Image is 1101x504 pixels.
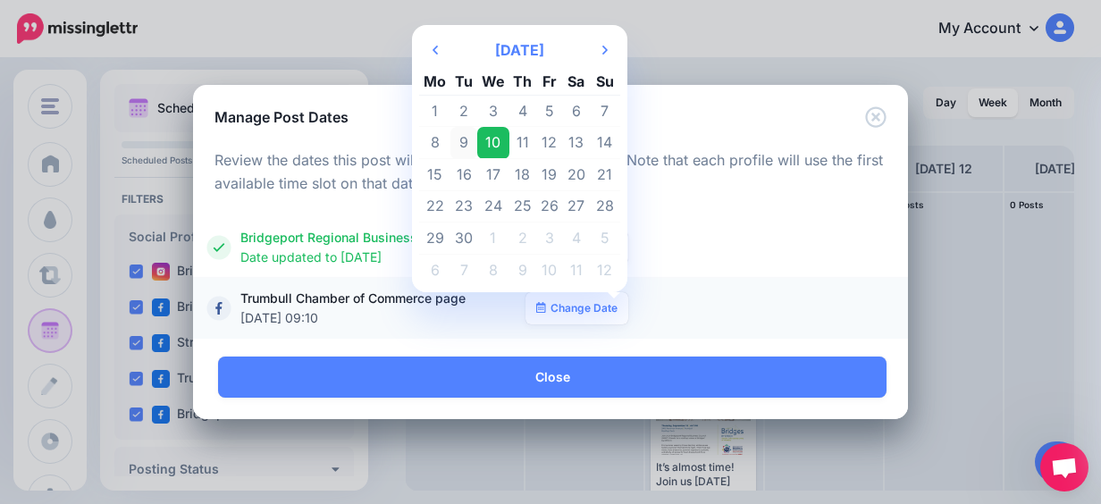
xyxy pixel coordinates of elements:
[477,223,509,255] td: 1
[477,159,509,191] td: 17
[419,223,450,255] td: 29
[509,68,537,95] th: Th
[450,32,589,68] th: Select Month
[525,292,628,324] a: Change Date
[433,43,438,57] svg: Previous Month
[477,95,509,127] td: 3
[240,248,517,267] span: Date updated to [DATE]
[450,127,477,159] td: 9
[589,254,620,285] td: 12
[509,95,537,127] td: 4
[536,159,563,191] td: 19
[450,68,477,95] th: Tu
[419,95,450,127] td: 1
[509,254,537,285] td: 9
[509,223,537,255] td: 2
[450,159,477,191] td: 16
[563,68,590,95] th: Sa
[240,308,517,328] span: [DATE] 09:10
[509,127,537,159] td: 11
[419,68,450,95] th: Mo
[536,95,563,127] td: 5
[419,127,450,159] td: 8
[450,223,477,255] td: 30
[214,106,349,128] h5: Manage Post Dates
[218,357,887,398] a: Close
[563,223,590,255] td: 4
[536,190,563,223] td: 26
[450,254,477,285] td: 7
[477,68,509,95] th: We
[509,190,537,223] td: 25
[563,254,590,285] td: 11
[477,190,509,223] td: 24
[509,159,537,191] td: 18
[563,95,590,127] td: 6
[477,254,509,285] td: 8
[536,254,563,285] td: 10
[589,127,620,159] td: 14
[419,159,450,191] td: 15
[240,228,525,267] span: Bridgeport Regional Business Council page
[563,127,590,159] td: 13
[214,149,887,196] p: Review the dates this post will be sent to each social profile. Note that each profile will use t...
[589,159,620,191] td: 21
[240,289,525,328] span: Trumbull Chamber of Commerce page
[419,190,450,223] td: 22
[589,68,620,95] th: Su
[450,190,477,223] td: 23
[589,223,620,255] td: 5
[563,159,590,191] td: 20
[602,43,608,57] svg: Next Month
[419,254,450,285] td: 6
[563,190,590,223] td: 27
[450,95,477,127] td: 2
[477,127,509,159] td: 10
[536,127,563,159] td: 12
[589,95,620,127] td: 7
[536,223,563,255] td: 3
[536,68,563,95] th: Fr
[589,190,620,223] td: 28
[865,106,887,129] button: Close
